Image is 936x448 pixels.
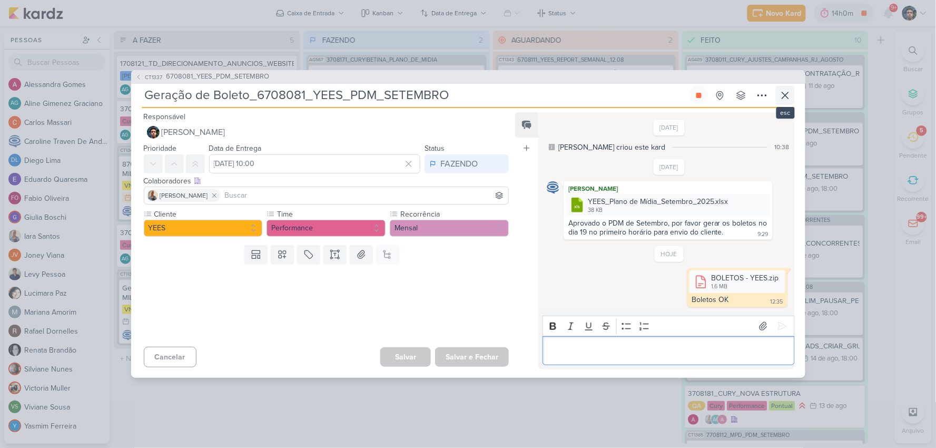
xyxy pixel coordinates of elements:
[160,191,208,200] span: [PERSON_NAME]
[147,190,158,201] img: Iara Santos
[771,298,783,306] div: 12:35
[144,347,196,367] button: Cancelar
[267,220,386,237] button: Performance
[543,336,794,365] div: Editor editing area: main
[758,230,768,239] div: 9:29
[566,183,770,194] div: [PERSON_NAME]
[588,196,728,207] div: YEES_Plano de Mídia_Setembro_2025.xlsx
[568,219,770,237] div: Aprovado o PDM de Setembro, por favor gerar os boletos no dia 19 no primeiro horário para envio d...
[543,316,794,336] div: Editor toolbar
[692,295,729,304] div: Boletos OK
[425,154,509,173] button: FAZENDO
[166,72,270,82] span: 6708081_YEES_PDM_SETEMBRO
[223,189,507,202] input: Buscar
[712,272,779,284] div: BOLETOS - YEES.zip
[209,144,262,153] label: Data de Entrega
[695,91,703,100] div: Parar relógio
[440,158,478,170] div: FAZENDO
[144,73,164,81] span: CT1337
[144,123,509,142] button: [PERSON_NAME]
[162,126,225,139] span: [PERSON_NAME]
[399,209,509,220] label: Recorrência
[547,181,559,194] img: Caroline Traven De Andrade
[135,72,270,82] button: CT1337 6708081_YEES_PDM_SETEMBRO
[142,86,687,105] input: Kard Sem Título
[775,142,790,152] div: 10:38
[144,112,186,121] label: Responsável
[144,220,263,237] button: YEES
[712,283,779,291] div: 1.6 MB
[425,144,445,153] label: Status
[588,206,728,215] div: 38 KB
[147,126,160,139] img: Nelito Junior
[776,107,795,119] div: esc
[689,270,785,293] div: BOLETOS - YEES.zip
[209,154,421,173] input: Select a date
[144,176,509,187] div: Colaboradores
[153,209,263,220] label: Cliente
[566,194,770,217] div: YEES_Plano de Mídia_Setembro_2025.xlsx
[144,144,177,153] label: Prioridade
[390,220,509,237] button: Mensal
[558,142,665,153] div: [PERSON_NAME] criou este kard
[276,209,386,220] label: Time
